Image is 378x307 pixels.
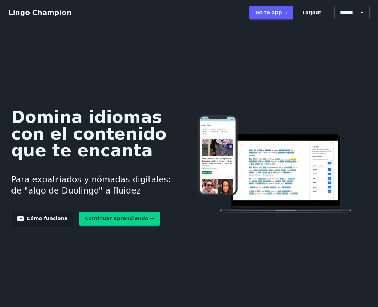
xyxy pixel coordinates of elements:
h1: Domina idiomas con el contenido que te encanta [11,109,173,159]
a: Continuar aprendiendo → [79,212,160,226]
a: Cómo funciona [11,212,73,226]
img: Aprende idiomas en línea [184,115,367,215]
a: Go to app ➝ [249,6,293,19]
h3: Para expatriados y nómadas digitales: de "algo de Duolingo" a fluidez [11,166,173,205]
a: Lingo Champion [8,8,71,17]
button: Logout [296,6,327,19]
